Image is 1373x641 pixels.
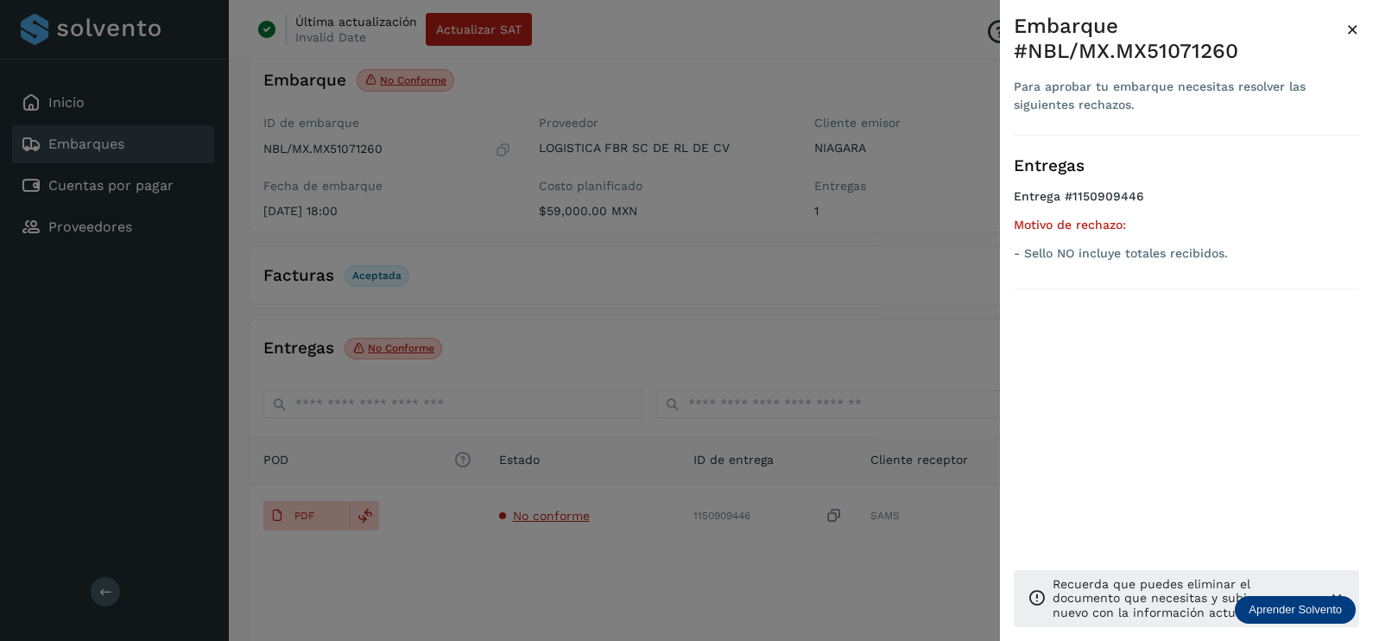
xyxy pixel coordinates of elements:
div: Aprender Solvento [1235,596,1356,624]
p: - Sello NO incluye totales recibidos. [1014,246,1359,261]
button: Close [1346,14,1359,45]
div: Para aprobar tu embarque necesitas resolver las siguientes rechazos. [1014,78,1346,114]
h4: Entrega #1150909446 [1014,189,1359,218]
p: Recuerda que puedes eliminar el documento que necesitas y subir uno nuevo con la información actu... [1053,577,1314,620]
span: × [1346,17,1359,41]
h5: Motivo de rechazo: [1014,218,1359,232]
h3: Entregas [1014,156,1359,176]
p: Aprender Solvento [1249,603,1342,617]
div: Embarque #NBL/MX.MX51071260 [1014,14,1346,64]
